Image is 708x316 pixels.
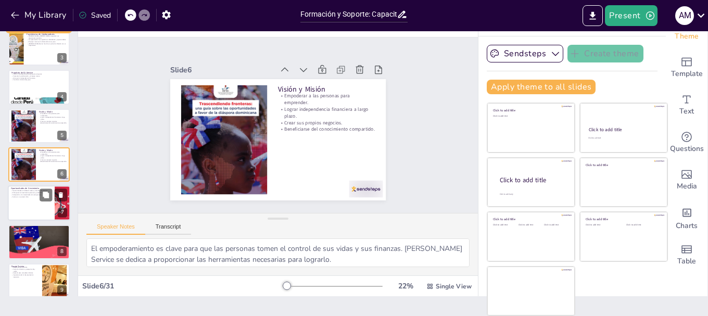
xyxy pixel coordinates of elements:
div: 3 [57,53,67,62]
p: Experiencias de Colaboradores [27,33,67,36]
div: 22 % [393,281,418,291]
p: Lograr independencia financiera a largo plazo. [39,155,67,159]
p: Adaptación a las necesidades de cada persona. [11,194,52,196]
p: Empoderar a las personas para emprender. [39,151,67,155]
input: Insert title [300,7,397,22]
div: 7 [58,208,67,218]
div: Click to add text [519,224,542,226]
p: Importancia de la documentación necesaria. [11,274,39,278]
div: Add a table [666,236,707,274]
p: Garantizar satisfacción y éxito en el proceso. [11,234,67,236]
p: El apoyo mutuo es fundamental en el grupo. [27,41,67,43]
span: Media [677,181,697,192]
div: Click to add title [493,217,567,221]
div: 8 [57,247,67,256]
p: Visión y Misión [39,110,67,113]
p: Pasaje Turista [11,265,39,268]
div: Get real-time input from your audience [666,124,707,161]
p: Oportunidades de Crecimiento [11,187,52,190]
div: Add text boxes [666,86,707,124]
button: Speaker Notes [86,223,145,235]
div: Click to add text [586,224,618,226]
div: Click to add title [586,162,660,167]
p: Avanzar a su propio ritmo. [11,196,52,198]
div: Slide 6 / 31 [82,281,283,291]
div: Click to add title [589,127,658,133]
p: Empoderar a las personas para emprender. [39,112,67,116]
div: Add images, graphics, shapes or video [666,161,707,199]
span: Charts [676,220,698,232]
div: 5 [8,109,70,143]
div: 9 [57,285,67,295]
span: Single View [436,282,472,290]
p: Crear sus propios negocios. [39,159,67,161]
p: Comisiones y requisitos necesarios. [11,230,67,232]
p: Iniciar un emprendimiento que genere ingresos. [11,73,67,75]
span: Text [679,106,694,117]
button: My Library [8,7,71,23]
p: Beneficiarse del conocimiento compartido. [39,161,67,163]
p: [PERSON_NAME] asesoría adecuada a los pasajeros. [11,232,67,234]
p: Lograr independencia financiera a largo plazo. [39,116,67,120]
p: Fomentar la colaboración y el apoyo mutuo. [11,75,67,78]
p: [PERSON_NAME] Service ha sido un punto de inflexión en sus trayectorias. [27,43,67,46]
div: 8 [8,225,70,259]
p: Crear sus propios negocios. [277,120,360,183]
p: Boletería Aérea [11,226,67,229]
p: Oportunidades en boletería aérea y trámites migratorios. [11,190,52,192]
div: 9 [8,263,70,298]
button: Present [605,5,657,26]
p: Empoderar a las personas para emprender. [289,99,376,167]
p: Visión y Misión [296,92,381,157]
div: Saved [79,10,111,20]
p: La capacitación ha mejorado sus habilidades y oportunidades. [27,39,67,41]
span: Questions [670,143,704,155]
button: Duplicate Slide [40,189,52,201]
div: 5 [57,131,67,140]
div: Click to add text [544,224,567,226]
button: Transcript [145,223,192,235]
p: Crear sus propios negocios. [39,120,67,122]
div: 6 [57,169,67,179]
p: Propósito de Eli Service [11,71,67,74]
p: Requisitos para turistas. [11,267,39,269]
p: Asesoría para completar trámites. [11,272,39,274]
div: Click to add text [588,137,658,140]
p: Alcanzar la independencia financiera. [11,77,67,79]
div: Click to add title [586,217,660,221]
div: Click to add text [493,115,567,118]
p: Carta de invitación y pasaje de ida y vuelta. [11,269,39,272]
div: 4 [8,70,70,104]
p: Visión y Misión [39,149,67,152]
textarea: El empoderamiento es clave para que las personas tomen el control de sus vidas y sus finanzas. [P... [86,238,470,267]
div: Click to add text [493,224,516,226]
div: Slide 6 [220,13,310,82]
p: Contribuir al éxito del grupo. [11,79,67,81]
p: Lograr independencia financiera a largo plazo. [282,109,368,177]
span: Theme [675,31,699,42]
button: Apply theme to all slides [487,80,596,94]
div: Click to add body [500,193,565,196]
span: Template [671,68,703,80]
div: 7 [8,186,70,221]
p: Proceso de venta de pasajes aéreos. [11,229,67,231]
span: Table [677,256,696,267]
button: A M [675,5,694,26]
div: 4 [57,92,67,102]
button: Sendsteps [487,45,563,62]
button: Export to PowerPoint [583,5,603,26]
p: [PERSON_NAME] y [PERSON_NAME] comparten sus experiencias positivas. [27,35,67,39]
p: Beneficiarse del conocimiento compartido. [39,122,67,124]
div: Click to add title [500,176,566,185]
button: Create theme [567,45,643,62]
div: 3 [8,31,70,66]
div: Add charts and graphs [666,199,707,236]
div: Click to add text [626,224,659,226]
p: Enfoque en el crecimiento personal y profesional. [11,192,52,194]
div: Add ready made slides [666,49,707,86]
p: Beneficiarse del conocimiento compartido. [274,126,356,188]
button: Delete Slide [55,189,67,201]
div: 6 [8,147,70,182]
div: Click to add title [493,108,567,112]
div: A M [675,6,694,25]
